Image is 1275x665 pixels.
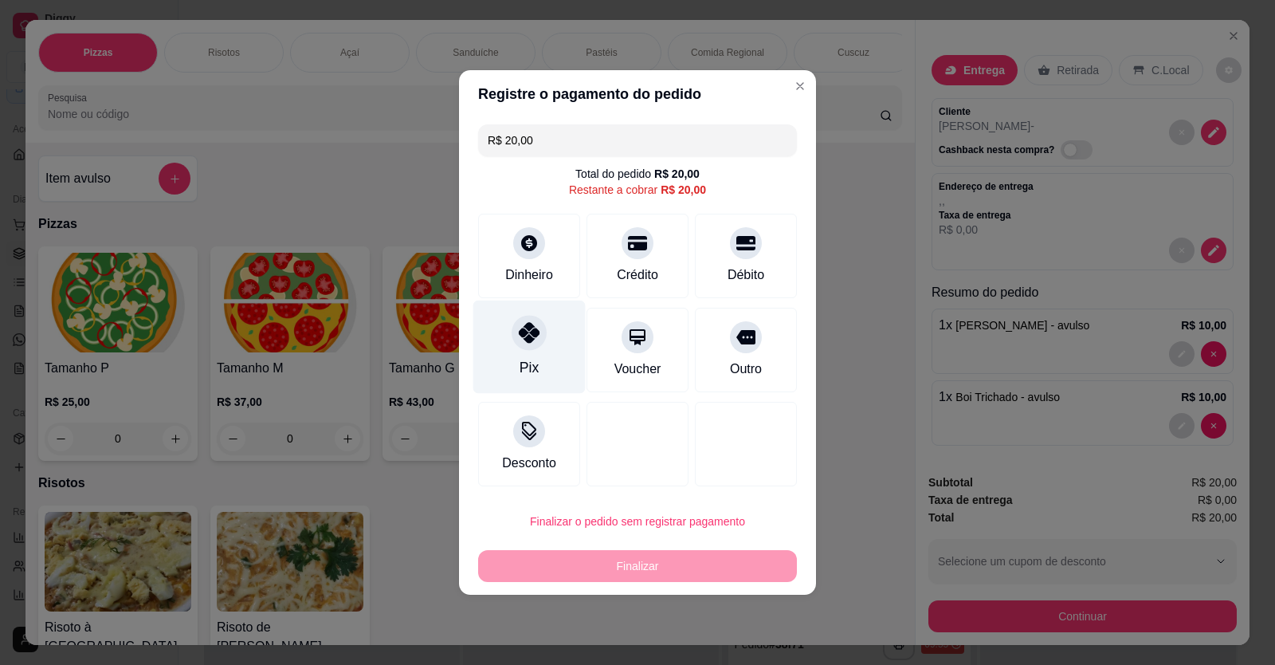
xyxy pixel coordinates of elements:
div: Outro [730,360,762,379]
button: Finalizar o pedido sem registrar pagamento [478,506,797,537]
div: Desconto [502,454,556,473]
div: Restante a cobrar [569,182,706,198]
div: Débito [728,266,764,285]
div: Crédito [617,266,658,285]
header: Registre o pagamento do pedido [459,70,816,118]
div: R$ 20,00 [661,182,706,198]
div: R$ 20,00 [654,166,700,182]
div: Pix [520,357,539,378]
div: Total do pedido [575,166,700,182]
div: Dinheiro [505,266,553,285]
button: Close [787,73,813,99]
input: Ex.: hambúrguer de cordeiro [488,124,787,156]
div: Voucher [614,360,661,379]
